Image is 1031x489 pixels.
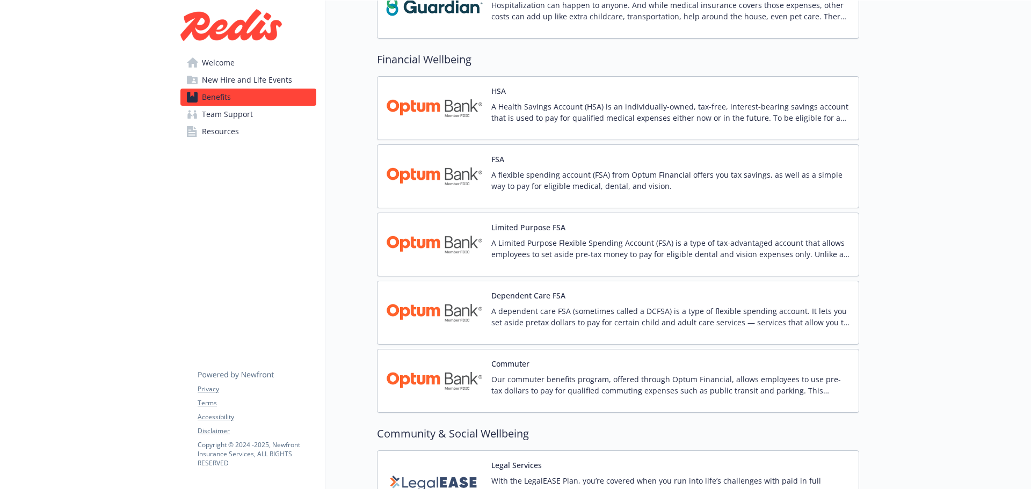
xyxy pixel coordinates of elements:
img: Optum Bank carrier logo [386,222,483,267]
span: Benefits [202,89,231,106]
span: Team Support [202,106,253,123]
button: HSA [491,85,506,97]
a: Team Support [180,106,316,123]
button: FSA [491,154,504,165]
a: Benefits [180,89,316,106]
a: Privacy [198,384,316,394]
button: Limited Purpose FSA [491,222,565,233]
p: Our commuter benefits program, offered through Optum Financial, allows employees to use pre-tax d... [491,374,850,396]
a: Disclaimer [198,426,316,436]
a: Accessibility [198,412,316,422]
a: Terms [198,398,316,408]
span: Welcome [202,54,235,71]
span: Resources [202,123,239,140]
p: A Health Savings Account (HSA) is an individually-owned, tax-free, interest-bearing savings accou... [491,101,850,123]
img: Optum Bank carrier logo [386,85,483,131]
a: Welcome [180,54,316,71]
a: New Hire and Life Events [180,71,316,89]
button: Legal Services [491,459,542,471]
p: A flexible spending account (FSA) from Optum Financial offers you tax savings, as well as a simpl... [491,169,850,192]
a: Resources [180,123,316,140]
button: Commuter [491,358,529,369]
h2: Community & Social Wellbeing [377,426,859,442]
span: New Hire and Life Events [202,71,292,89]
img: Optum Bank carrier logo [386,290,483,335]
p: Copyright © 2024 - 2025 , Newfront Insurance Services, ALL RIGHTS RESERVED [198,440,316,468]
img: Optum Bank carrier logo [386,154,483,199]
button: Dependent Care FSA [491,290,565,301]
h2: Financial Wellbeing [377,52,859,68]
p: A dependent care FSA (sometimes called a DCFSA) is a type of flexible spending account. It lets y... [491,305,850,328]
p: A Limited Purpose Flexible Spending Account (FSA) is a type of tax-advantaged account that allows... [491,237,850,260]
img: Optum Bank carrier logo [386,358,483,404]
